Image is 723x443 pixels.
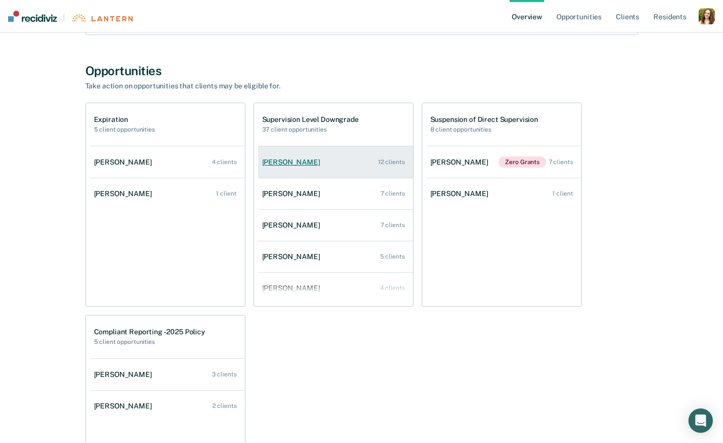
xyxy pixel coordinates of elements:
div: Open Intercom Messenger [688,408,713,433]
div: Take action on opportunities that clients may be eligible for. [85,82,441,90]
a: [PERSON_NAME] 3 clients [90,360,245,389]
a: [PERSON_NAME] 7 clients [258,179,413,208]
div: 1 client [216,190,236,197]
div: 12 clients [378,159,405,166]
a: [PERSON_NAME] 4 clients [258,274,413,303]
a: | [8,11,133,22]
div: [PERSON_NAME] [262,252,324,261]
div: 7 clients [549,159,573,166]
div: [PERSON_NAME] [262,221,324,230]
a: [PERSON_NAME] 4 clients [90,148,245,177]
div: 3 clients [212,371,237,378]
h2: 5 client opportunities [94,338,205,345]
h2: 8 client opportunities [430,126,539,133]
div: 7 clients [381,221,405,229]
div: Opportunities [85,64,638,78]
div: [PERSON_NAME] [94,189,156,198]
div: [PERSON_NAME] [262,158,324,167]
div: [PERSON_NAME] [94,158,156,167]
div: [PERSON_NAME] [262,189,324,198]
a: [PERSON_NAME] 2 clients [90,392,245,421]
h1: Supervision Level Downgrade [262,115,359,124]
img: Recidiviz [8,11,57,22]
a: [PERSON_NAME] 1 client [426,179,581,208]
h1: Suspension of Direct Supervision [430,115,539,124]
div: 5 clients [380,253,405,260]
div: 4 clients [380,284,405,292]
a: [PERSON_NAME] 12 clients [258,148,413,177]
div: [PERSON_NAME] [430,189,492,198]
div: [PERSON_NAME] [94,402,156,410]
div: 7 clients [381,190,405,197]
span: Zero Grants [498,156,546,168]
div: 4 clients [212,159,237,166]
h2: 37 client opportunities [262,126,359,133]
span: | [57,13,71,22]
a: [PERSON_NAME] 7 clients [258,211,413,240]
a: [PERSON_NAME]Zero Grants 7 clients [426,146,581,178]
div: [PERSON_NAME] [94,370,156,379]
h1: Expiration [94,115,155,124]
div: 1 client [552,190,573,197]
img: Lantern [71,14,133,22]
a: [PERSON_NAME] 1 client [90,179,245,208]
h1: Compliant Reporting - 2025 Policy [94,328,205,336]
div: [PERSON_NAME] [262,284,324,293]
h2: 5 client opportunities [94,126,155,133]
div: 2 clients [212,402,237,409]
a: [PERSON_NAME] 5 clients [258,242,413,271]
div: [PERSON_NAME] [430,158,492,167]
